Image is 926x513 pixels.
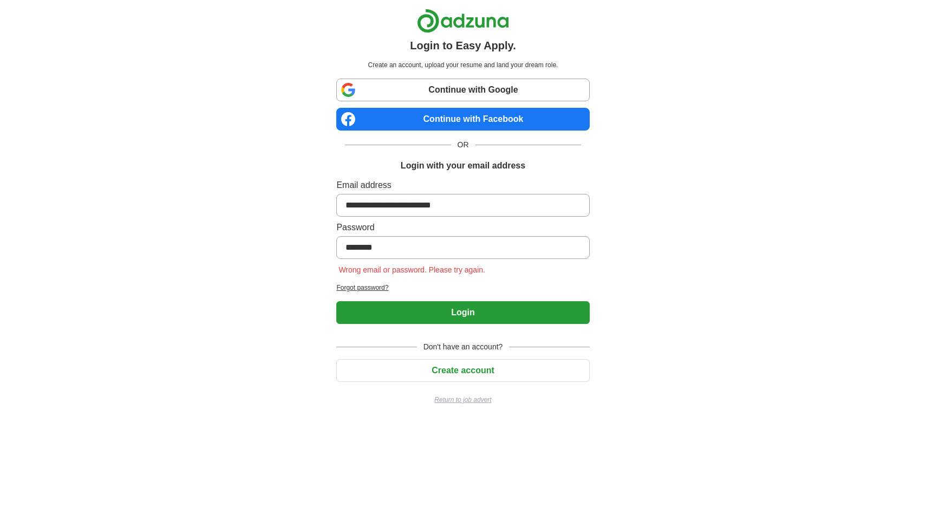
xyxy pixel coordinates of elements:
[336,108,589,131] a: Continue with Facebook
[336,366,589,375] a: Create account
[336,265,487,274] span: Wrong email or password. Please try again.
[336,283,589,293] a: Forgot password?
[410,37,516,54] h1: Login to Easy Apply.
[417,341,510,353] span: Don't have an account?
[338,60,587,70] p: Create an account, upload your resume and land your dream role.
[336,79,589,101] a: Continue with Google
[401,159,525,172] h1: Login with your email address
[451,139,475,151] span: OR
[417,9,509,33] img: Adzuna logo
[336,179,589,192] label: Email address
[336,221,589,234] label: Password
[336,301,589,324] button: Login
[336,359,589,382] button: Create account
[336,395,589,405] a: Return to job advert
